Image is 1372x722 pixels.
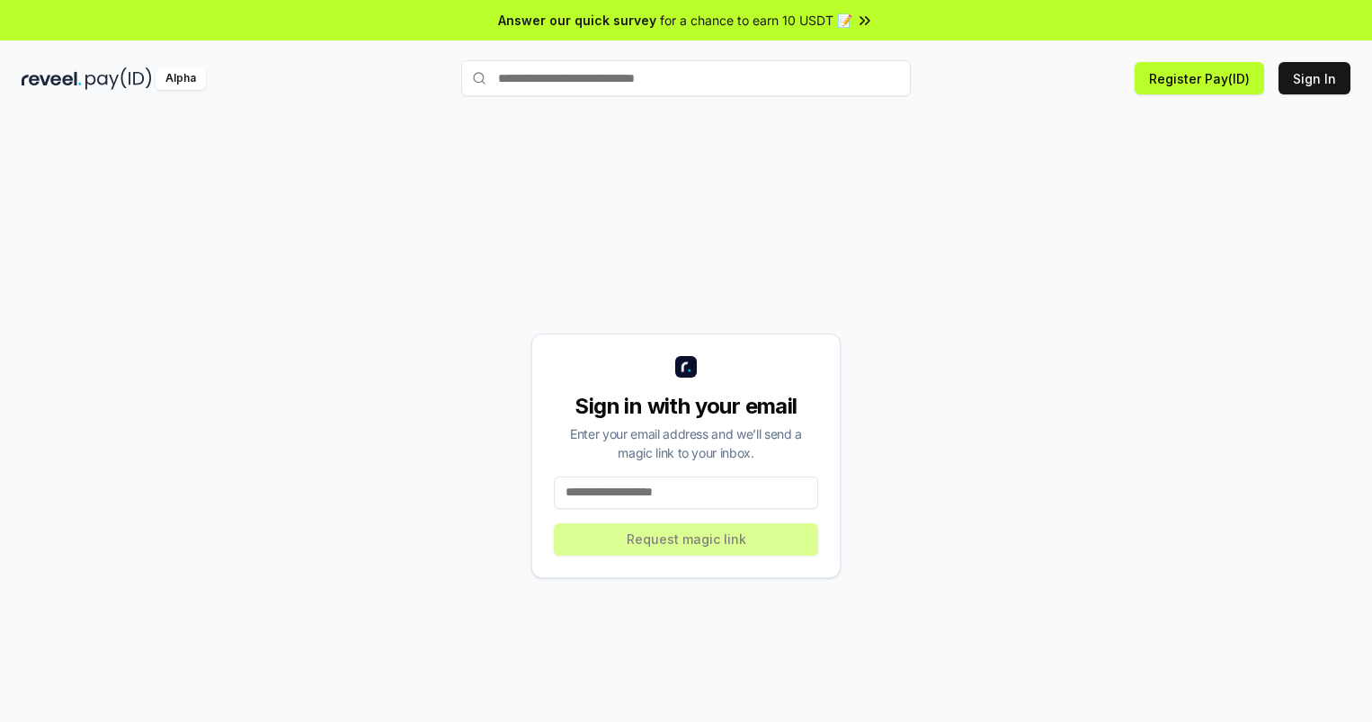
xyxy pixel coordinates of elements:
button: Sign In [1278,62,1350,94]
img: reveel_dark [22,67,82,90]
div: Alpha [156,67,206,90]
img: pay_id [85,67,152,90]
div: Enter your email address and we’ll send a magic link to your inbox. [554,424,818,462]
img: logo_small [675,356,697,378]
span: for a chance to earn 10 USDT 📝 [660,11,852,30]
span: Answer our quick survey [498,11,656,30]
div: Sign in with your email [554,392,818,421]
button: Register Pay(ID) [1135,62,1264,94]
